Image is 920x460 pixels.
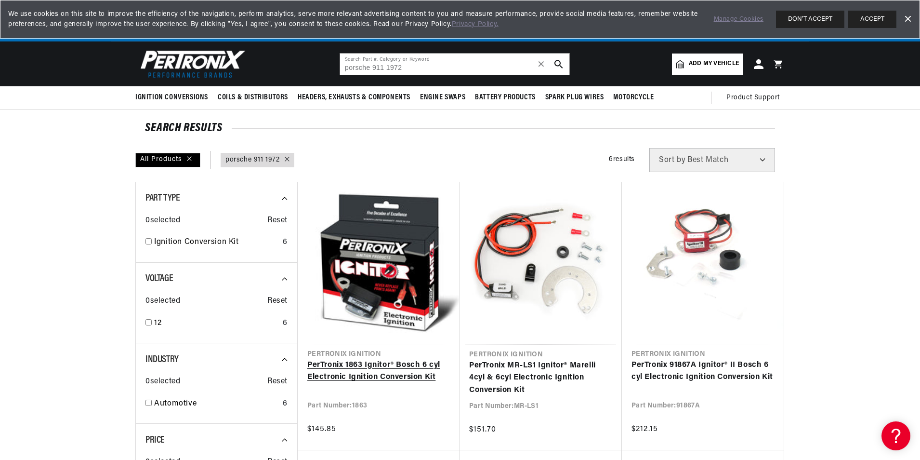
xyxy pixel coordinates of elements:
[609,156,635,163] span: 6 results
[213,86,293,109] summary: Coils & Distributors
[649,148,775,172] select: Sort by
[145,215,180,227] span: 0 selected
[659,156,685,164] span: Sort by
[154,236,279,249] a: Ignition Conversion Kit
[135,86,213,109] summary: Ignition Conversions
[776,11,844,28] button: DON'T ACCEPT
[145,123,775,133] div: SEARCH RESULTS
[548,54,569,75] button: search button
[145,376,180,388] span: 0 selected
[293,86,415,109] summary: Headers, Exhausts & Components
[848,11,896,28] button: ACCEPT
[298,93,410,103] span: Headers, Exhausts & Components
[145,355,179,365] span: Industry
[726,86,785,109] summary: Product Support
[672,54,743,75] a: Add my vehicle
[608,86,658,109] summary: Motorcycle
[283,236,288,249] div: 6
[420,93,465,103] span: Engine Swaps
[307,359,450,384] a: PerTronix 1863 Ignitor® Bosch 6 cyl Electronic Ignition Conversion Kit
[267,376,288,388] span: Reset
[452,21,499,28] a: Privacy Policy.
[475,93,536,103] span: Battery Products
[545,93,604,103] span: Spark Plug Wires
[154,398,279,410] a: Automotive
[145,193,180,203] span: Part Type
[415,86,470,109] summary: Engine Swaps
[145,274,173,284] span: Voltage
[283,398,288,410] div: 6
[340,54,569,75] input: Search Part #, Category or Keyword
[135,93,208,103] span: Ignition Conversions
[145,295,180,308] span: 0 selected
[135,153,200,167] div: All Products
[613,93,654,103] span: Motorcycle
[8,9,700,29] span: We use cookies on this site to improve the efficiency of the navigation, perform analytics, serve...
[267,295,288,308] span: Reset
[469,360,612,397] a: PerTronix MR-LS1 Ignitor® Marelli 4cyl & 6cyl Electronic Ignition Conversion Kit
[145,435,165,445] span: Price
[540,86,609,109] summary: Spark Plug Wires
[689,59,739,68] span: Add my vehicle
[470,86,540,109] summary: Battery Products
[225,155,280,165] a: porsche 911 1972
[714,14,763,25] a: Manage Cookies
[267,215,288,227] span: Reset
[900,12,915,27] a: Dismiss Banner
[135,47,246,81] img: Pertronix
[218,93,288,103] span: Coils & Distributors
[283,317,288,330] div: 6
[726,93,780,103] span: Product Support
[631,359,774,384] a: PerTronix 91867A Ignitor® II Bosch 6 cyl Electronic Ignition Conversion Kit
[154,317,279,330] a: 12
